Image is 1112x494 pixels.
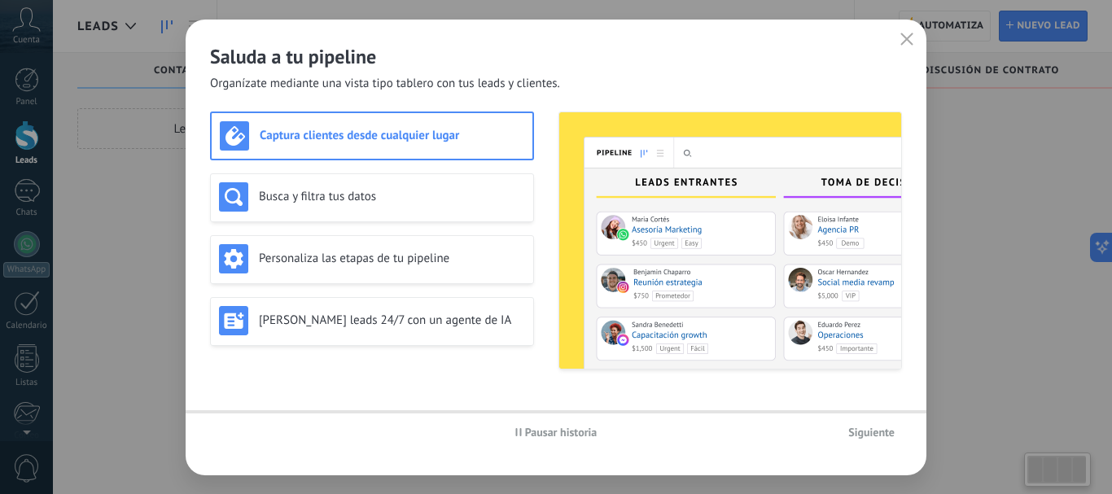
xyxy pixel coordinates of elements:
[259,251,525,266] h3: Personaliza las etapas de tu pipeline
[525,426,598,438] span: Pausar historia
[841,420,902,444] button: Siguiente
[210,76,560,92] span: Organízate mediante una vista tipo tablero con tus leads y clientes.
[260,128,524,143] h3: Captura clientes desde cualquier lugar
[259,189,525,204] h3: Busca y filtra tus datos
[848,426,895,438] span: Siguiente
[508,420,605,444] button: Pausar historia
[259,313,525,328] h3: [PERSON_NAME] leads 24/7 con un agente de IA
[210,44,902,69] h2: Saluda a tu pipeline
